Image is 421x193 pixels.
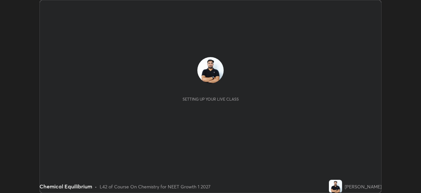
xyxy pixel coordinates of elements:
img: 6ceccd1d69684b2a9b2e6d3e9d241e6d.jpg [197,57,224,83]
div: [PERSON_NAME] [345,183,382,190]
div: • [95,183,97,190]
div: Setting up your live class [183,97,239,102]
div: Chemical Equilibrium [39,182,92,190]
img: 6ceccd1d69684b2a9b2e6d3e9d241e6d.jpg [329,180,342,193]
div: L42 of Course On Chemistry for NEET Growth 1 2027 [100,183,210,190]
